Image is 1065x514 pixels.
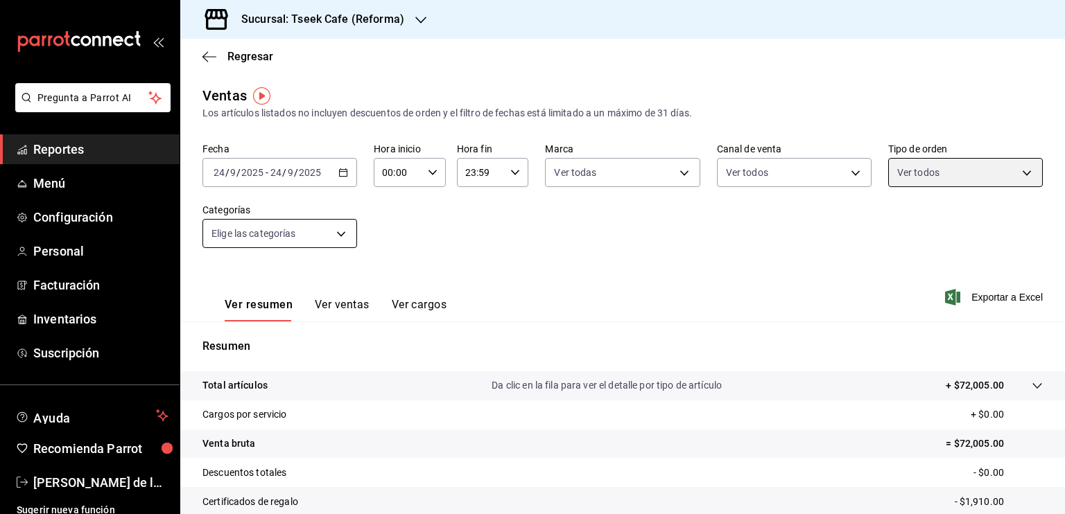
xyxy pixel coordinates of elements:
[227,50,273,63] span: Regresar
[971,407,1043,422] p: + $0.00
[270,167,282,178] input: --
[717,144,872,154] label: Canal de venta
[230,11,404,28] h3: Sucursal: Tseek Cafe (Reforma)
[492,378,722,393] p: Da clic en la fila para ver el detalle por tipo de artículo
[33,473,168,492] span: [PERSON_NAME] de la [PERSON_NAME]
[225,298,293,321] button: Ver resumen
[545,144,700,154] label: Marca
[253,87,270,105] img: Tooltip marker
[15,83,171,112] button: Pregunta a Parrot AI
[315,298,370,321] button: Ver ventas
[225,298,447,321] div: navigation tabs
[392,298,447,321] button: Ver cargos
[33,242,168,260] span: Personal
[298,167,322,178] input: ----
[230,167,236,178] input: --
[202,466,286,480] p: Descuentos totales
[213,167,225,178] input: --
[153,36,164,47] button: open_drawer_menu
[202,378,268,393] p: Total artículos
[33,276,168,294] span: Facturación
[33,174,168,193] span: Menú
[10,100,171,115] a: Pregunta a Parrot AI
[948,289,1043,305] button: Exportar a Excel
[202,495,298,509] p: Certificados de regalo
[33,344,168,362] span: Suscripción
[554,166,596,179] span: Ver todas
[202,205,357,215] label: Categorías
[946,378,1004,393] p: + $72,005.00
[282,167,286,178] span: /
[202,407,287,422] p: Cargos por servicio
[236,167,241,178] span: /
[202,50,273,63] button: Regresar
[946,436,1043,451] p: = $72,005.00
[33,208,168,227] span: Configuración
[202,85,247,106] div: Ventas
[955,495,1043,509] p: - $1,910.00
[374,144,446,154] label: Hora inicio
[33,310,168,328] span: Inventarios
[287,167,294,178] input: --
[211,227,296,240] span: Elige las categorías
[241,167,264,178] input: ----
[888,144,1043,154] label: Tipo de orden
[37,91,149,105] span: Pregunta a Parrot AI
[225,167,230,178] span: /
[726,166,768,179] span: Ver todos
[897,166,940,179] span: Ver todos
[973,466,1043,480] p: - $0.00
[202,436,255,451] p: Venta bruta
[33,140,168,159] span: Reportes
[294,167,298,178] span: /
[202,144,357,154] label: Fecha
[202,106,1043,121] div: Los artículos listados no incluyen descuentos de orden y el filtro de fechas está limitado a un m...
[33,439,168,458] span: Recomienda Parrot
[457,144,529,154] label: Hora fin
[202,338,1043,355] p: Resumen
[266,167,268,178] span: -
[33,407,150,424] span: Ayuda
